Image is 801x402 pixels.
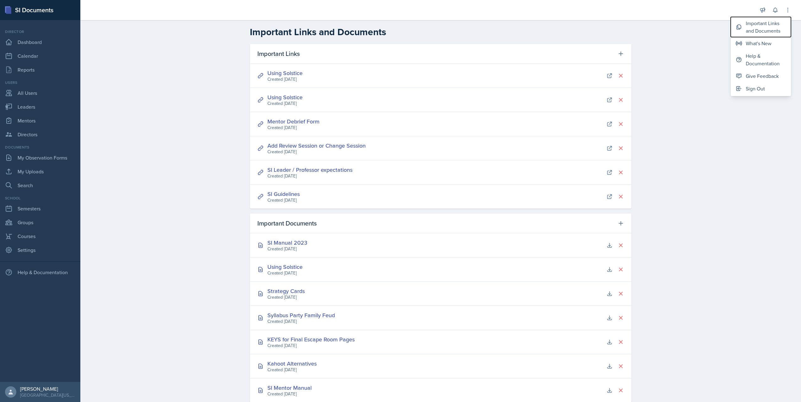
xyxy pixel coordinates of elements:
a: Using Solstice [267,69,303,77]
a: SI Guidelines [267,190,300,198]
button: Important Links and Documents [731,17,791,37]
div: Syllabus Party Family Feud [267,311,335,319]
div: Created [DATE] [267,124,320,131]
div: KEYS for Final Escape Room Pages [267,335,355,344]
a: Reports [3,63,78,76]
a: Using Solstice [267,93,303,101]
div: Created [DATE] [267,270,303,276]
div: Created [DATE] [267,197,300,204]
button: Sign Out [731,82,791,95]
h2: Important Links and Documents [250,26,632,38]
div: Created [DATE] [267,342,355,349]
div: [GEOGRAPHIC_DATA][US_STATE] [20,392,75,398]
span: Important Links [257,49,300,58]
a: Courses [3,230,78,242]
div: Created [DATE] [267,76,303,83]
a: Search [3,179,78,192]
div: Created [DATE] [267,100,303,107]
a: Mentors [3,114,78,127]
div: Created [DATE] [267,318,335,325]
a: Leaders [3,100,78,113]
div: Created [DATE] [267,367,317,373]
div: Director [3,29,78,35]
div: Kahoot Alternatives [267,359,317,368]
div: Created [DATE] [267,173,352,179]
div: School [3,195,78,201]
a: SI Leader / Professor expectations [267,166,352,174]
div: Created [DATE] [267,391,312,397]
a: Add Review Session or Change Session [267,142,366,149]
div: Created [DATE] [267,149,366,155]
div: Using Solstice [267,263,303,271]
a: Mentor Debrief Form [267,117,320,125]
div: What's New [746,40,771,47]
div: Give Feedback [746,72,779,80]
a: Groups [3,216,78,229]
a: My Observation Forms [3,151,78,164]
div: Help & Documentation [746,52,786,67]
a: Semesters [3,202,78,215]
a: My Uploads [3,165,78,178]
div: SI Mentor Manual [267,383,312,392]
a: All Users [3,87,78,99]
div: Strategy Cards [267,287,305,295]
div: Created [DATE] [267,246,307,252]
div: Sign Out [746,85,765,92]
button: Help & Documentation [731,50,791,70]
div: Documents [3,144,78,150]
button: What's New [731,37,791,50]
a: Directors [3,128,78,141]
span: Important Documents [257,219,317,228]
div: Users [3,80,78,85]
div: Important Links and Documents [746,19,786,35]
div: Created [DATE] [267,294,305,301]
div: [PERSON_NAME] [20,386,75,392]
div: Help & Documentation [3,266,78,279]
button: Give Feedback [731,70,791,82]
a: Settings [3,244,78,256]
a: Dashboard [3,36,78,48]
a: Calendar [3,50,78,62]
div: SI Manual 2023 [267,238,307,247]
